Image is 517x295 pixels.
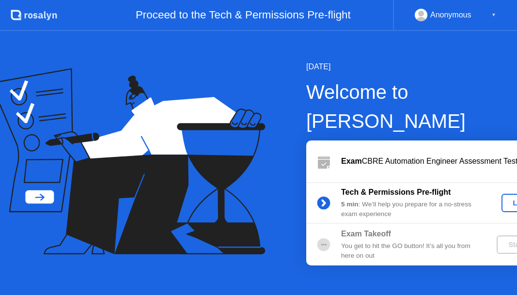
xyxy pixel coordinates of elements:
[491,9,496,21] div: ▼
[341,200,481,219] div: : We’ll help you prepare for a no-stress exam experience
[430,9,471,21] div: Anonymous
[341,201,359,208] b: 5 min
[341,230,391,238] b: Exam Takeoff
[341,188,451,196] b: Tech & Permissions Pre-flight
[341,157,362,165] b: Exam
[341,241,481,261] div: You get to hit the GO button! It’s all you from here on out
